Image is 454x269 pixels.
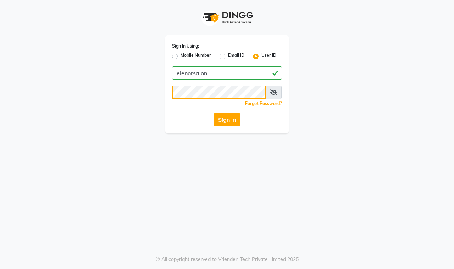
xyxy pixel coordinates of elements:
button: Sign In [214,113,240,126]
img: logo1.svg [199,7,255,28]
label: Mobile Number [181,52,211,61]
label: Sign In Using: [172,43,199,49]
label: User ID [261,52,276,61]
a: Forgot Password? [245,101,282,106]
input: Username [172,66,282,80]
input: Username [172,86,266,99]
label: Email ID [228,52,244,61]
